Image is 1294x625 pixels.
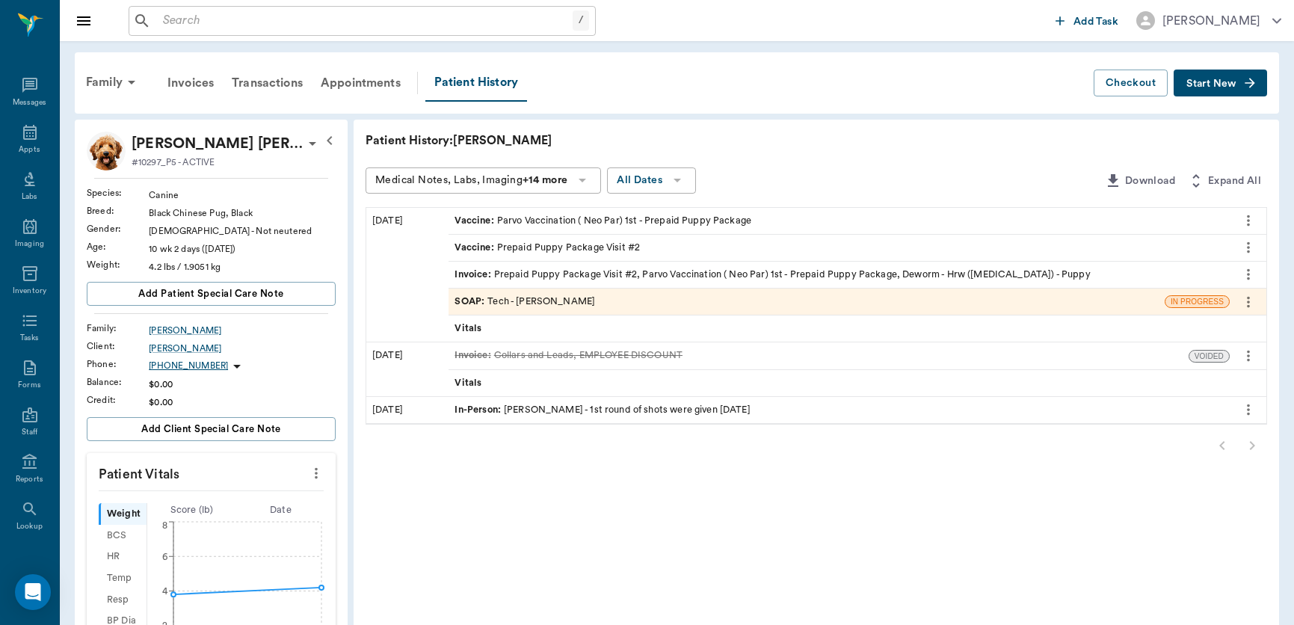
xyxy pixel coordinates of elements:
div: Family [77,64,150,100]
button: Checkout [1094,70,1168,97]
div: Temp [99,567,147,589]
button: Add client Special Care Note [87,417,336,441]
span: VOIDED [1189,351,1229,362]
div: Client : [87,339,149,353]
button: more [1236,208,1260,233]
div: Prepaid Puppy Package Visit #2 [455,241,640,255]
div: Inventory [13,286,46,297]
p: #10297_P5 - ACTIVE [132,156,215,169]
div: Imaging [15,238,44,250]
a: Transactions [223,65,312,101]
div: Date [236,503,325,517]
span: Add client Special Care Note [141,421,281,437]
button: Close drawer [69,6,99,36]
p: [PHONE_NUMBER] [149,360,228,372]
div: Appts [19,144,40,156]
span: Add patient Special Care Note [138,286,283,302]
p: Patient Vitals [87,453,336,490]
div: Collars and Leads, EMPLOYEE DISCOUNT [455,348,683,363]
button: more [1236,289,1260,315]
div: [DATE] [366,208,449,342]
div: Messages [13,97,47,108]
div: Prepaid Puppy Package Visit #2, Parvo Vaccination ( Neo Par) 1st - Prepaid Puppy Package, Deworm ... [455,268,1090,282]
span: In-Person : [455,403,504,417]
button: [PERSON_NAME] [1124,7,1293,34]
div: Age : [87,240,149,253]
p: [PERSON_NAME] [PERSON_NAME] [132,132,304,156]
div: Parvo Vaccination ( Neo Par) 1st - Prepaid Puppy Package [455,214,751,228]
span: Invoice : [455,348,493,363]
div: Weight [99,503,147,525]
div: Credit : [87,393,149,407]
span: Expand All [1208,172,1261,191]
button: more [1236,343,1260,369]
button: more [1236,262,1260,287]
div: [DATE] [366,397,449,423]
div: Forms [18,380,40,391]
div: [DATE] [366,342,449,395]
div: $0.00 [149,378,336,391]
img: Profile Image [87,132,126,170]
div: [PERSON_NAME] - 1st round of shots were given [DATE] [455,403,750,417]
div: Tasks [20,333,39,344]
a: [PERSON_NAME] [149,342,336,355]
div: Labs [22,191,37,203]
a: [PERSON_NAME] [149,324,336,337]
span: Vitals [455,321,484,336]
div: $0.00 [149,395,336,409]
span: SOAP : [455,295,487,309]
button: Add Task [1050,7,1124,34]
div: HR [99,547,147,568]
div: Pugsley McKinley-Watson [132,132,304,156]
a: Patient History [425,64,527,102]
button: more [1236,235,1260,260]
div: Breed : [87,204,149,218]
div: Lookup [16,521,43,532]
div: Black Chinese Pug, Black [149,206,336,220]
div: 4.2 lbs / 1.9051 kg [149,260,336,274]
div: Resp [99,589,147,611]
tspan: 8 [162,521,167,530]
span: IN PROGRESS [1165,296,1229,307]
button: Start New [1174,70,1267,97]
div: Canine [149,188,336,202]
div: Species : [87,186,149,200]
button: more [304,461,328,486]
div: Gender : [87,222,149,235]
div: Balance : [87,375,149,389]
input: Search [157,10,573,31]
tspan: 4 [162,587,168,596]
span: Vaccine : [455,241,496,255]
div: Weight : [87,258,149,271]
button: Download [1098,167,1181,195]
button: more [1236,397,1260,422]
div: Medical Notes, Labs, Imaging [375,171,567,190]
div: Open Intercom Messenger [15,574,51,610]
b: +14 more [523,175,567,185]
div: Score ( lb ) [147,503,236,517]
div: BCS [99,525,147,547]
div: Reports [16,474,43,485]
a: Invoices [158,65,223,101]
div: Tech - [PERSON_NAME] [455,295,595,309]
span: Vaccine : [455,214,496,228]
tspan: 6 [162,552,167,561]
div: [PERSON_NAME] [1162,12,1260,30]
div: / [573,10,589,31]
div: [DEMOGRAPHIC_DATA] - Not neutered [149,224,336,238]
div: 10 wk 2 days ([DATE]) [149,242,336,256]
span: Invoice : [455,268,493,282]
a: Appointments [312,65,410,101]
span: Vitals [455,376,484,390]
button: All Dates [607,167,696,194]
button: Add patient Special Care Note [87,282,336,306]
div: Phone : [87,357,149,371]
div: Family : [87,321,149,335]
div: Staff [22,427,37,438]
